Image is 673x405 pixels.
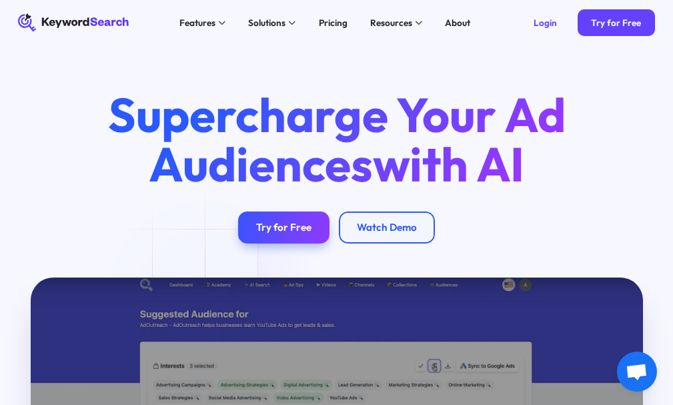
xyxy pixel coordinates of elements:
div: Login [534,17,557,29]
div: Pricing [319,16,348,29]
div: Resources [370,16,412,29]
div: Try for Free [256,221,311,234]
div: Features [179,16,215,29]
a: Login [520,9,571,37]
div: Solutions [248,16,285,29]
div: Chat abierto [617,352,657,392]
a: About [438,13,477,31]
a: Try for Free [578,9,655,37]
span: with AI [373,134,524,194]
a: Pricing [311,13,354,31]
div: Watch Demo [357,221,417,234]
div: About [445,16,470,29]
div: Try for Free [591,17,641,29]
a: Try for Free [238,212,329,244]
h1: Supercharge Your Ad Audiences [87,91,586,189]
